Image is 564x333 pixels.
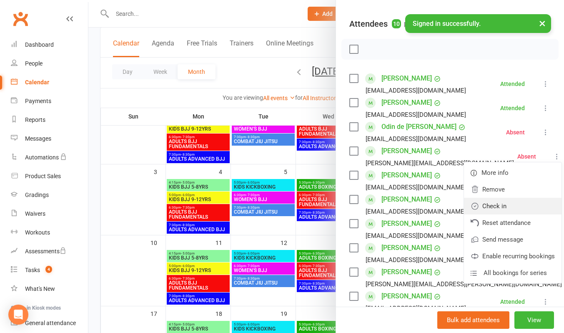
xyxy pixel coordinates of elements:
a: [PERSON_NAME] [381,144,432,158]
a: Calendar [11,73,88,92]
span: More info [481,168,509,178]
button: × [535,14,550,32]
div: [EMAIL_ADDRESS][DOMAIN_NAME] [366,182,466,193]
div: Absent [517,154,536,159]
div: Messages [25,135,51,142]
a: Automations [11,148,88,167]
div: Payments [25,98,51,104]
div: [EMAIL_ADDRESS][DOMAIN_NAME] [366,206,466,217]
a: Assessments [11,242,88,261]
div: [EMAIL_ADDRESS][DOMAIN_NAME] [366,303,466,314]
a: Workouts [11,223,88,242]
div: [EMAIL_ADDRESS][DOMAIN_NAME] [366,85,466,96]
div: Waivers [25,210,45,217]
a: [PERSON_NAME] [381,290,432,303]
div: [EMAIL_ADDRESS][DOMAIN_NAME] [366,255,466,265]
a: Reports [11,111,88,129]
div: Attended [500,81,525,87]
span: Signed in successfully. [413,20,481,28]
div: [EMAIL_ADDRESS][DOMAIN_NAME] [366,109,466,120]
a: Gradings [11,186,88,204]
a: Payments [11,92,88,111]
a: Dashboard [11,35,88,54]
a: [PERSON_NAME] [381,217,432,230]
a: [PERSON_NAME] [381,96,432,109]
button: View [514,311,554,329]
div: Calendar [25,79,49,86]
span: All bookings for series [484,268,547,278]
a: Enable recurring bookings [464,248,561,265]
div: Reports [25,116,45,123]
a: More info [464,164,561,181]
div: Product Sales [25,173,61,179]
div: [PERSON_NAME][EMAIL_ADDRESS][DOMAIN_NAME] [366,158,514,169]
a: Clubworx [10,8,31,29]
a: Waivers [11,204,88,223]
div: Attended [500,105,525,111]
a: General attendance kiosk mode [11,314,88,333]
div: Absent [506,129,525,135]
a: Check in [464,198,561,214]
a: People [11,54,88,73]
div: What's New [25,285,55,292]
a: [PERSON_NAME] [381,265,432,279]
div: Tasks [25,267,40,273]
a: [PERSON_NAME] [381,169,432,182]
div: [EMAIL_ADDRESS][DOMAIN_NAME] [366,230,466,241]
div: Assessments [25,248,66,255]
a: Send message [464,231,561,248]
a: Odin de [PERSON_NAME] [381,120,456,134]
a: All bookings for series [464,265,561,281]
a: Tasks 4 [11,261,88,280]
div: [EMAIL_ADDRESS][DOMAIN_NAME] [366,134,466,144]
a: Reset attendance [464,214,561,231]
div: Workouts [25,229,50,236]
div: [PERSON_NAME][EMAIL_ADDRESS][PERSON_NAME][DOMAIN_NAME] [366,279,562,290]
div: Gradings [25,192,49,198]
div: People [25,60,43,67]
a: Messages [11,129,88,148]
div: Open Intercom Messenger [8,305,28,325]
a: Remove [464,181,561,198]
a: Product Sales [11,167,88,186]
a: [PERSON_NAME] [381,241,432,255]
a: What's New [11,280,88,298]
span: 4 [45,266,52,273]
div: Automations [25,154,59,161]
a: [PERSON_NAME] [381,193,432,206]
div: General attendance [25,320,76,326]
a: [PERSON_NAME] [381,72,432,85]
div: Dashboard [25,41,54,48]
div: Attended [500,299,525,305]
button: Bulk add attendees [437,311,509,329]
